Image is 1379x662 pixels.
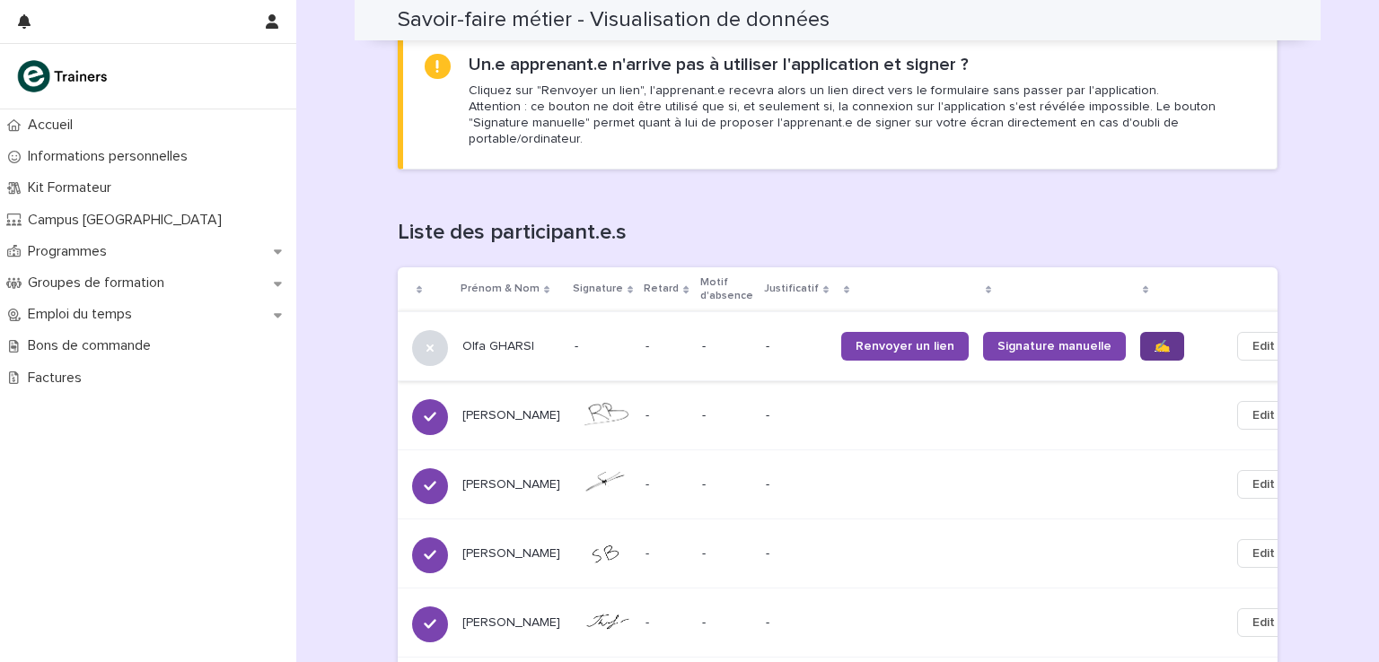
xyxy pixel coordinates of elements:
[462,546,560,562] p: [PERSON_NAME]
[1237,539,1290,568] button: Edit
[398,311,1319,380] tr: Olfa GHARSI--- --Renvoyer un lienSignature manuelle✍️Edit
[856,340,954,353] span: Renvoyer un lien
[469,54,969,75] h2: Un.e apprenant.e n'arrive pas à utiliser l'application et signer ?
[398,518,1319,588] tr: [PERSON_NAME]-- --Edit
[702,408,751,423] p: -
[398,588,1319,657] tr: [PERSON_NAME]-- --Edit
[766,546,827,562] p: -
[14,58,113,94] img: K0CqGN7SDeD6s4JG8KQk
[575,403,631,427] img: ZgzQa0Dbi8u87DRmmvAr67QkwSJlw3amPVGx4koMDfE
[21,370,96,387] p: Factures
[841,332,969,361] a: Renvoyer un lien
[575,540,631,567] img: 5lZT-KPBI1Byubsr_3rJfcTUdVrknH0h3_1G8FNSME8
[461,279,540,299] p: Prénom & Nom
[766,339,827,354] p: -
[462,477,560,492] p: [PERSON_NAME]
[1140,332,1184,361] a: ✍️
[21,337,165,354] p: Bons de commande
[1237,332,1290,361] button: Edit
[983,332,1126,361] a: Signature manuelle
[21,306,146,323] p: Emploi du temps
[764,279,819,299] p: Justificatif
[21,117,87,134] p: Accueil
[646,405,653,423] p: -
[573,279,623,299] p: Signature
[997,340,1111,353] span: Signature manuelle
[1252,406,1275,424] span: Edit
[462,408,560,423] p: [PERSON_NAME]
[766,408,827,423] p: -
[646,543,653,562] p: -
[1237,401,1290,430] button: Edit
[646,612,653,631] p: -
[1252,614,1275,632] span: Edit
[398,7,830,33] h2: Savoir-faire métier - Visualisation de données
[21,212,236,229] p: Campus [GEOGRAPHIC_DATA]
[766,477,827,492] p: -
[21,274,179,292] p: Groupes de formation
[1252,337,1275,355] span: Edit
[1252,475,1275,493] span: Edit
[702,546,751,562] p: -
[646,474,653,492] p: -
[702,615,751,631] p: -
[462,615,560,631] p: [PERSON_NAME]
[469,83,1255,148] p: Cliquez sur "Renvoyer un lien", l'apprenant.e recevra alors un lien direct vers le formulaire san...
[21,243,121,260] p: Programmes
[398,380,1319,449] tr: [PERSON_NAME]-- --Edit
[702,477,751,492] p: -
[21,148,202,165] p: Informations personnelles
[575,610,631,635] img: 5w0XSUkzoeFpmbQ7MmTCkFI_9qcEdm2aExFOpdglTNE
[462,339,560,354] p: Olfa GHARSI
[646,335,653,354] p: -
[766,615,827,631] p: -
[1237,608,1290,637] button: Edit
[1237,470,1290,499] button: Edit
[1155,340,1170,353] span: ✍️
[1252,544,1275,562] span: Edit
[700,273,753,306] p: Motif d'absence
[398,220,1278,246] h1: Liste des participant.e.s
[575,472,631,497] img: d2vm9PxVT-9_WySR2X9tJHXSY35D6LcIipwXDQLgOEo
[21,179,126,196] p: Kit Formateur
[702,339,751,354] p: -
[644,279,679,299] p: Retard
[398,449,1319,518] tr: [PERSON_NAME]-- --Edit
[575,339,631,354] p: -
